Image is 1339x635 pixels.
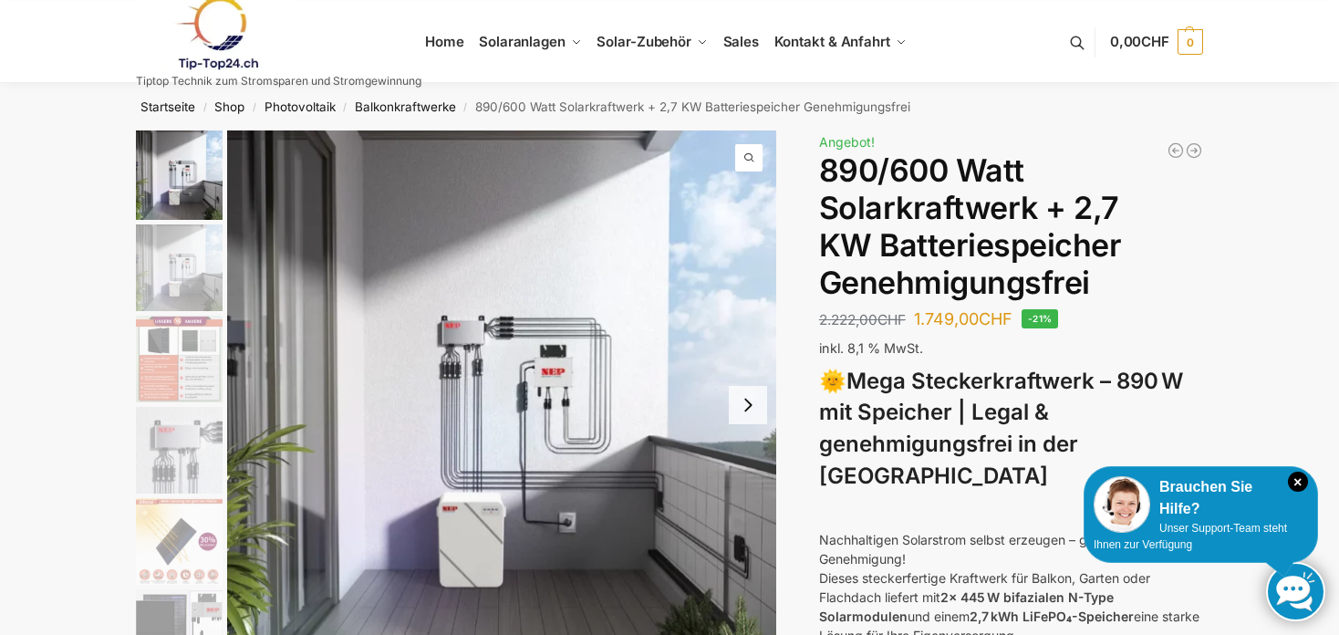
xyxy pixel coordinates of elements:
[589,1,715,83] a: Solar-Zubehör
[425,33,464,50] span: Home
[715,1,766,83] a: Sales
[244,100,264,115] span: /
[1141,33,1169,50] span: CHF
[1167,141,1185,160] a: Mega Balkonkraftwerk 1780 Watt mit 2,7 kWh Speicher
[136,224,223,311] img: Balkonkraftwerk mit 2,7kw Speicher
[597,33,691,50] span: Solar-Zubehör
[914,309,1012,328] bdi: 1.749,00
[774,33,890,50] span: Kontakt & Anfahrt
[136,76,421,87] p: Tiptop Technik zum Stromsparen und Stromgewinnung
[472,1,589,83] a: Solaranlagen
[140,99,195,114] a: Startseite
[104,83,1236,130] nav: Breadcrumb
[819,311,906,328] bdi: 2.222,00
[729,386,767,424] button: Next slide
[819,134,875,150] span: Angebot!
[1178,29,1203,55] span: 0
[819,366,1203,493] h3: 🌞
[1110,33,1169,50] span: 0,00
[970,609,1134,624] strong: 2,7 kWh LiFePO₄-Speicher
[819,368,1183,489] strong: Mega Steckerkraftwerk – 890 W mit Speicher | Legal & genehmigungsfrei in der [GEOGRAPHIC_DATA]
[1110,15,1203,69] a: 0,00CHF 0
[1094,476,1308,520] div: Brauchen Sie Hilfe?
[131,313,223,404] li: 3 / 12
[136,407,223,494] img: BDS1000
[1094,476,1150,533] img: Customer service
[131,130,223,222] li: 1 / 12
[819,152,1203,301] h1: 890/600 Watt Solarkraftwerk + 2,7 KW Batteriespeicher Genehmigungsfrei
[136,316,223,402] img: Bificial im Vergleich zu billig Modulen
[131,495,223,587] li: 5 / 12
[723,33,760,50] span: Sales
[1094,522,1287,551] span: Unser Support-Team steht Ihnen zur Verfügung
[136,498,223,585] img: Bificial 30 % mehr Leistung
[1185,141,1203,160] a: Balkonkraftwerk mit Speicher 2670 Watt Solarmodulleistung mit 2kW/h Speicher
[355,99,456,114] a: Balkonkraftwerke
[819,340,923,356] span: inkl. 8,1 % MwSt.
[819,589,1114,624] strong: 2x 445 W bifazialen N-Type Solarmodulen
[479,33,566,50] span: Solaranlagen
[456,100,475,115] span: /
[979,309,1012,328] span: CHF
[1022,309,1059,328] span: -21%
[336,100,355,115] span: /
[195,100,214,115] span: /
[214,99,244,114] a: Shop
[877,311,906,328] span: CHF
[136,130,223,220] img: Balkonkraftwerk mit 2,7kw Speicher
[1288,472,1308,492] i: Schließen
[265,99,336,114] a: Photovoltaik
[131,222,223,313] li: 2 / 12
[131,404,223,495] li: 4 / 12
[425,1,472,83] a: Home
[766,1,914,83] a: Kontakt & Anfahrt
